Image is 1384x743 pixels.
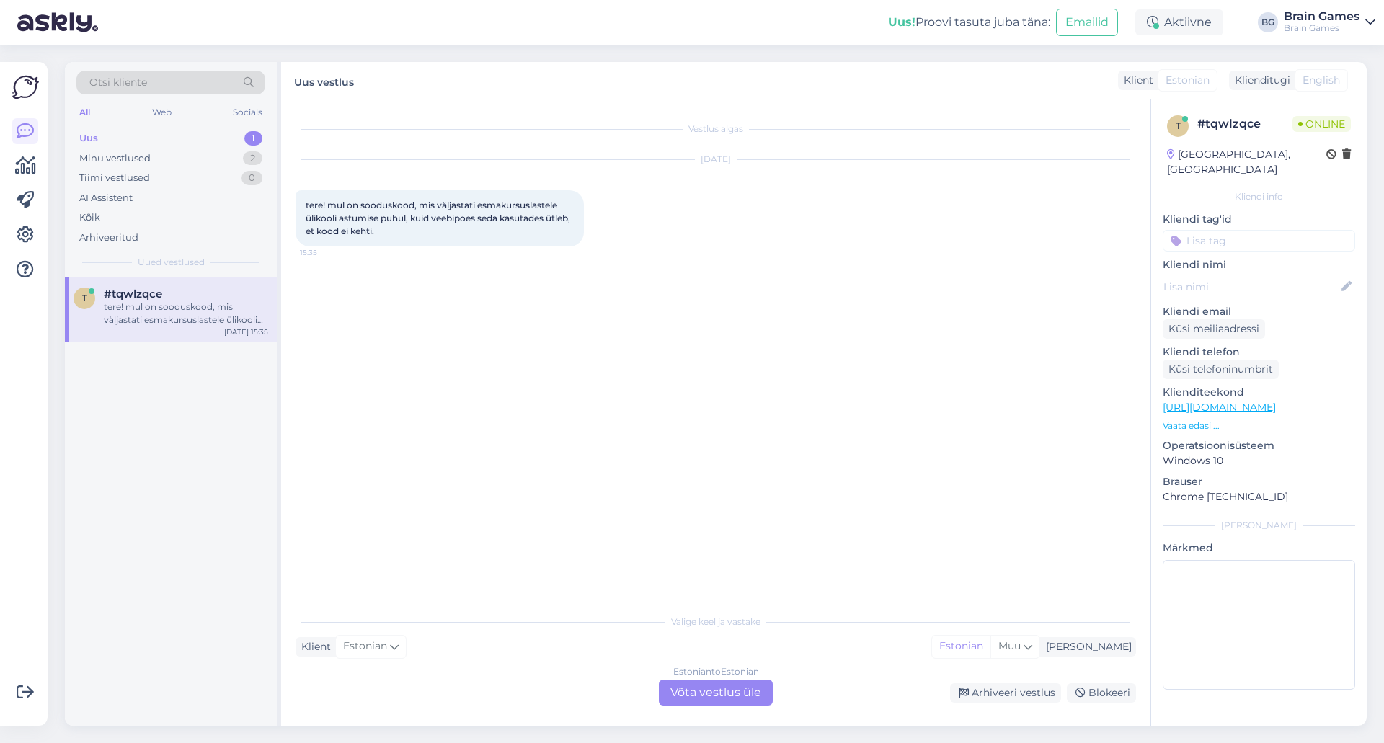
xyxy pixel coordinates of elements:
span: Online [1292,116,1351,132]
div: Arhiveeritud [79,231,138,245]
a: [URL][DOMAIN_NAME] [1163,401,1276,414]
input: Lisa tag [1163,230,1355,252]
span: Otsi kliente [89,75,147,90]
div: [DATE] [296,153,1136,166]
div: Klienditugi [1229,73,1290,88]
div: Arhiveeri vestlus [950,683,1061,703]
div: # tqwlzqce [1197,115,1292,133]
div: Klient [1118,73,1153,88]
p: Märkmed [1163,540,1355,556]
div: Web [149,103,174,122]
div: Valige keel ja vastake [296,615,1136,628]
p: Kliendi tag'id [1163,212,1355,227]
span: English [1303,73,1340,88]
b: Uus! [888,15,915,29]
div: 1 [244,131,262,146]
div: Kõik [79,210,100,225]
span: Muu [998,639,1021,652]
div: Minu vestlused [79,151,151,166]
span: #tqwlzqce [104,288,162,301]
div: Kliendi info [1163,190,1355,203]
div: Küsi meiliaadressi [1163,319,1265,339]
div: [GEOGRAPHIC_DATA], [GEOGRAPHIC_DATA] [1167,147,1326,177]
p: Windows 10 [1163,453,1355,468]
div: Aktiivne [1135,9,1223,35]
span: t [1176,120,1181,131]
div: AI Assistent [79,191,133,205]
label: Uus vestlus [294,71,354,90]
div: BG [1258,12,1278,32]
p: Chrome [TECHNICAL_ID] [1163,489,1355,504]
a: Brain GamesBrain Games [1284,11,1375,34]
div: [PERSON_NAME] [1040,639,1132,654]
span: t [82,293,87,303]
div: Vestlus algas [296,123,1136,135]
div: 2 [243,151,262,166]
div: 0 [241,171,262,185]
p: Vaata edasi ... [1163,419,1355,432]
div: Socials [230,103,265,122]
div: Uus [79,131,98,146]
div: All [76,103,93,122]
div: [PERSON_NAME] [1163,519,1355,532]
p: Klienditeekond [1163,385,1355,400]
div: Estonian to Estonian [673,665,759,678]
div: Blokeeri [1067,683,1136,703]
button: Emailid [1056,9,1118,36]
p: Kliendi telefon [1163,344,1355,360]
span: tere! mul on sooduskood, mis väljastati esmakursuslastele ülikooli astumise puhul, kuid veebipoes... [306,200,572,236]
input: Lisa nimi [1163,279,1339,295]
div: Küsi telefoninumbrit [1163,360,1279,379]
div: Klient [296,639,331,654]
p: Brauser [1163,474,1355,489]
div: Proovi tasuta juba täna: [888,14,1050,31]
div: Tiimi vestlused [79,171,150,185]
p: Kliendi nimi [1163,257,1355,272]
span: 15:35 [300,247,354,258]
div: [DATE] 15:35 [224,326,268,337]
span: Estonian [1166,73,1210,88]
span: Uued vestlused [138,256,205,269]
div: Brain Games [1284,11,1359,22]
div: tere! mul on sooduskood, mis väljastati esmakursuslastele ülikooli astumise puhul, kuid veebipoes... [104,301,268,326]
p: Operatsioonisüsteem [1163,438,1355,453]
div: Estonian [932,636,990,657]
img: Askly Logo [12,74,39,101]
p: Kliendi email [1163,304,1355,319]
div: Võta vestlus üle [659,680,773,706]
span: Estonian [343,639,387,654]
div: Brain Games [1284,22,1359,34]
